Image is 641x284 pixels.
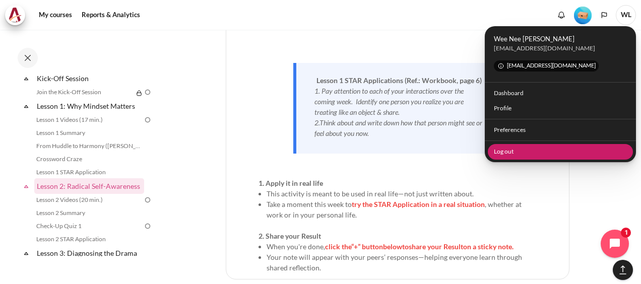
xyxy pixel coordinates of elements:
[21,248,31,258] span: Collapse
[325,242,351,251] span: click the
[574,7,592,24] img: Level #1
[351,242,383,251] span: “+” button
[5,5,30,25] a: Architeck Architeck
[33,153,143,165] a: Crossword Craze
[21,74,31,84] span: Collapse
[33,114,143,126] a: Lesson 1 Videos (17 min.)
[316,76,482,85] strong: Lesson 1 STAR Applications (Ref.: Workbook, page 6)
[143,195,152,204] img: To do
[267,189,474,198] span: This activity is meant to be used in real life—not just written about.
[488,122,633,138] a: Preferences
[21,181,31,191] span: Collapse
[35,5,76,25] a: My courses
[33,166,143,178] a: Lesson 1 STAR Application
[33,140,143,152] a: From Huddle to Harmony ([PERSON_NAME]'s Story)
[35,72,143,85] a: Kick-Off Session
[267,200,522,219] span: Take a moment this week to , whether at work or in your personal life.
[574,6,592,24] div: Level #1
[554,8,569,23] div: Show notification window with no new notifications
[8,8,22,23] img: Architeck
[488,85,633,101] a: Dashboard
[259,232,321,240] strong: 2. Share your Result
[33,127,143,139] a: Lesson 1 Summary
[33,207,143,219] a: Lesson 2 Summary
[488,144,633,160] a: Log out
[463,242,514,251] span: on a sticky note.
[409,242,463,251] span: share your Result
[616,5,636,25] a: User menu
[35,179,143,193] a: Lesson 2: Radical Self-Awareness
[21,101,31,111] span: Collapse
[613,260,633,280] button: [[backtotopbutton]]
[33,194,143,206] a: Lesson 2 Videos (20 min.)
[33,233,143,245] a: Lesson 2 STAR Application
[494,60,599,72] span: [EMAIL_ADDRESS][DOMAIN_NAME]
[143,115,152,124] img: To do
[267,242,325,251] span: When you're done,
[143,222,152,231] img: To do
[352,200,485,208] span: try the STAR Application in a real situation
[78,5,144,25] a: Reports & Analytics
[597,8,612,23] button: Languages
[259,179,323,187] strong: 1. Apply it in real life
[143,88,152,97] img: To do
[314,118,482,137] em: 2.Think about and write down how that person might see or feel about you now.
[402,242,409,251] span: to
[33,86,133,98] a: Join the Kick-Off Session
[494,34,627,44] span: Wee Nee [PERSON_NAME]
[616,5,636,25] span: WL
[35,246,143,260] a: Lesson 3: Diagnosing the Drama
[383,242,402,251] span: below
[33,220,143,232] a: Check-Up Quiz 1
[488,101,633,116] a: Profile
[570,6,596,24] a: Level #1
[485,26,636,162] div: User menu
[35,99,143,113] a: Lesson 1: Why Mindset Matters
[314,87,464,116] em: 1. Pay attention to each of your interactions over the coming week. Identify one person you reali...
[494,44,627,53] div: blauwn@zuelligpharma.com
[267,253,522,272] span: Your note will appear with your peers’ responses—helping everyone learn through shared reflection.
